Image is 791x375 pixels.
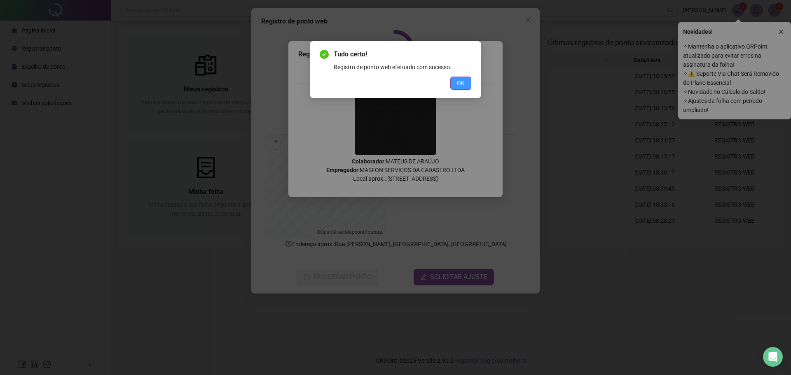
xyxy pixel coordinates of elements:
[334,49,471,59] span: Tudo certo!
[334,63,471,72] div: Registro de ponto web efetuado com sucesso.
[457,79,465,88] span: OK
[320,50,329,59] span: check-circle
[763,347,783,367] div: Open Intercom Messenger
[450,77,471,90] button: OK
